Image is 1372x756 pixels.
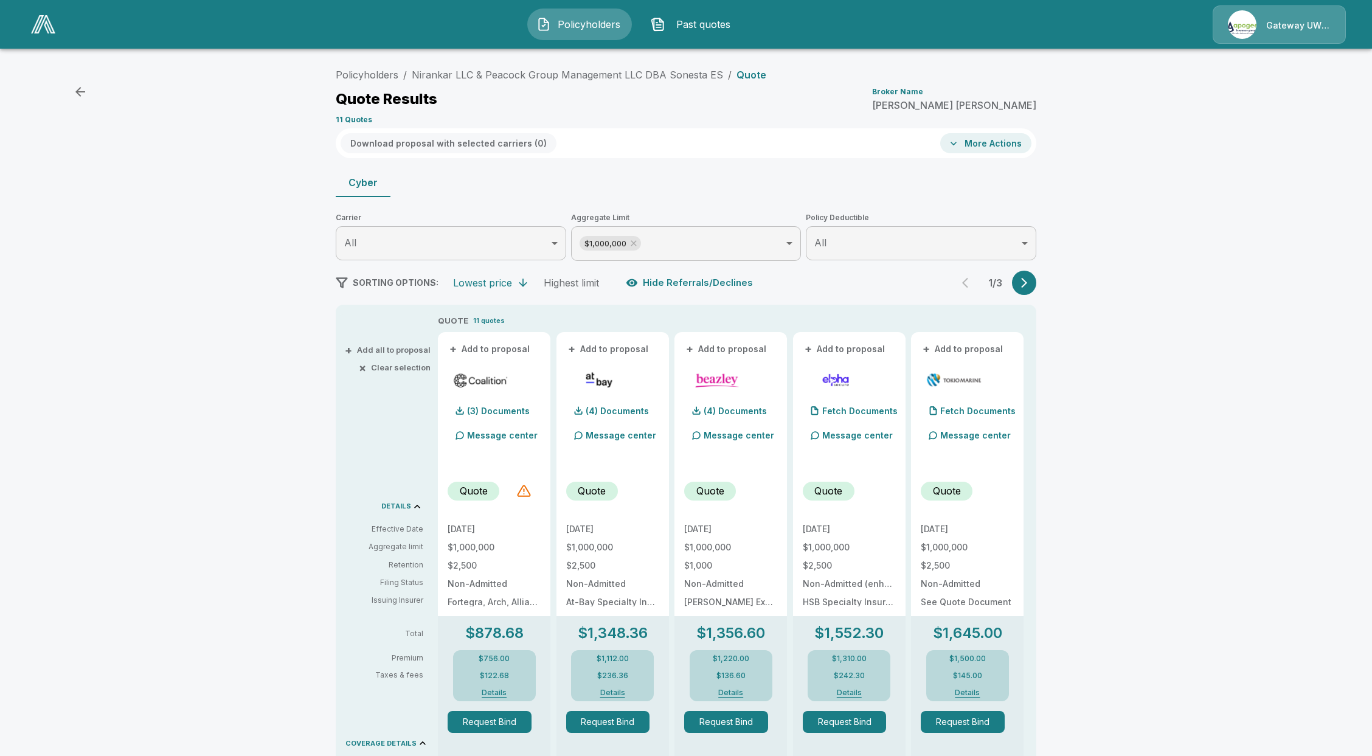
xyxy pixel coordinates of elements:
p: $242.30 [834,672,865,679]
button: Hide Referrals/Declines [623,271,758,294]
button: Details [588,689,637,696]
p: Broker Name [872,88,923,95]
span: × [359,364,366,372]
img: atbaycybersurplus [571,371,628,389]
p: Quote [736,70,766,80]
p: Message center [467,429,538,442]
button: ×Clear selection [361,364,431,372]
button: Details [707,689,755,696]
p: Retention [345,560,423,570]
span: + [923,345,930,353]
span: Policyholders [556,17,623,32]
p: See Quote Document [921,598,1014,606]
p: Quote [578,484,606,498]
p: $1,000,000 [566,543,659,552]
li: / [728,68,732,82]
p: Total [345,630,433,637]
button: +Add to proposal [684,342,769,356]
img: Policyholders Icon [536,17,551,32]
img: coalitioncyber [452,371,509,389]
p: [DATE] [566,525,659,533]
li: / [403,68,407,82]
p: $878.68 [465,626,524,640]
p: HSB Specialty Insurance Company: rated "A++" by A.M. Best (20%), AXIS Surplus Insurance Company: ... [803,598,896,606]
p: Quote [814,484,842,498]
button: +Add to proposal [448,342,533,356]
a: Policyholders [336,69,398,81]
p: $2,500 [921,561,1014,570]
p: Non-Admitted [448,580,541,588]
button: Request Bind [803,711,887,733]
p: $1,310.00 [832,655,867,662]
span: Request Bind [448,711,541,733]
p: Aggregate limit [345,541,423,552]
p: Non-Admitted [921,580,1014,588]
p: $2,500 [448,561,541,570]
button: Details [825,689,873,696]
img: AA Logo [31,15,55,33]
p: Message center [586,429,656,442]
button: +Add to proposal [803,342,888,356]
p: $2,500 [803,561,896,570]
p: $1,000,000 [684,543,777,552]
span: All [814,237,826,249]
span: + [449,345,457,353]
p: $236.36 [597,672,628,679]
p: Filing Status [345,577,423,588]
span: SORTING OPTIONS: [353,277,438,288]
img: tmhcccyber [926,371,982,389]
button: Past quotes IconPast quotes [642,9,746,40]
img: elphacyberenhanced [808,371,864,389]
div: Lowest price [453,277,512,289]
p: DETAILS [381,503,411,510]
p: $1,220.00 [713,655,749,662]
p: Gateway UW dba Apogee [1266,19,1331,32]
span: Request Bind [566,711,659,733]
p: Message center [822,429,893,442]
button: Download proposal with selected carriers (0) [341,133,556,153]
span: + [805,345,812,353]
span: Aggregate Limit [571,212,802,224]
span: $1,000,000 [580,237,631,251]
p: Non-Admitted [684,580,777,588]
img: Past quotes Icon [651,17,665,32]
button: Request Bind [566,711,650,733]
p: Non-Admitted (enhanced) [803,580,896,588]
p: Quote [460,484,488,498]
p: Issuing Insurer [345,595,423,606]
p: At-Bay Specialty Insurance Company [566,598,659,606]
button: Details [943,689,992,696]
span: Policy Deductible [806,212,1036,224]
p: $1,000,000 [448,543,541,552]
button: Policyholders IconPolicyholders [527,9,632,40]
span: + [568,345,575,353]
div: $1,000,000 [580,236,641,251]
button: Request Bind [684,711,768,733]
p: $122.68 [480,672,509,679]
p: Fortegra, Arch, Allianz, Aspen, Vantage [448,598,541,606]
a: Agency IconGateway UW dba Apogee [1213,5,1346,44]
p: (4) Documents [586,407,649,415]
button: Request Bind [921,711,1005,733]
p: $145.00 [953,672,982,679]
p: Quote [933,484,961,498]
p: 11 quotes [473,316,505,326]
span: Request Bind [684,711,777,733]
p: $2,500 [566,561,659,570]
p: Non-Admitted [566,580,659,588]
button: Request Bind [448,711,532,733]
span: All [344,237,356,249]
span: Request Bind [921,711,1014,733]
p: 11 Quotes [336,116,372,123]
p: [DATE] [803,525,896,533]
p: $136.60 [716,672,746,679]
p: [DATE] [684,525,777,533]
p: $1,348.36 [578,626,648,640]
p: $1,356.60 [696,626,765,640]
button: +Add all to proposal [347,346,431,354]
button: Details [470,689,519,696]
p: Message center [704,429,774,442]
p: [DATE] [448,525,541,533]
